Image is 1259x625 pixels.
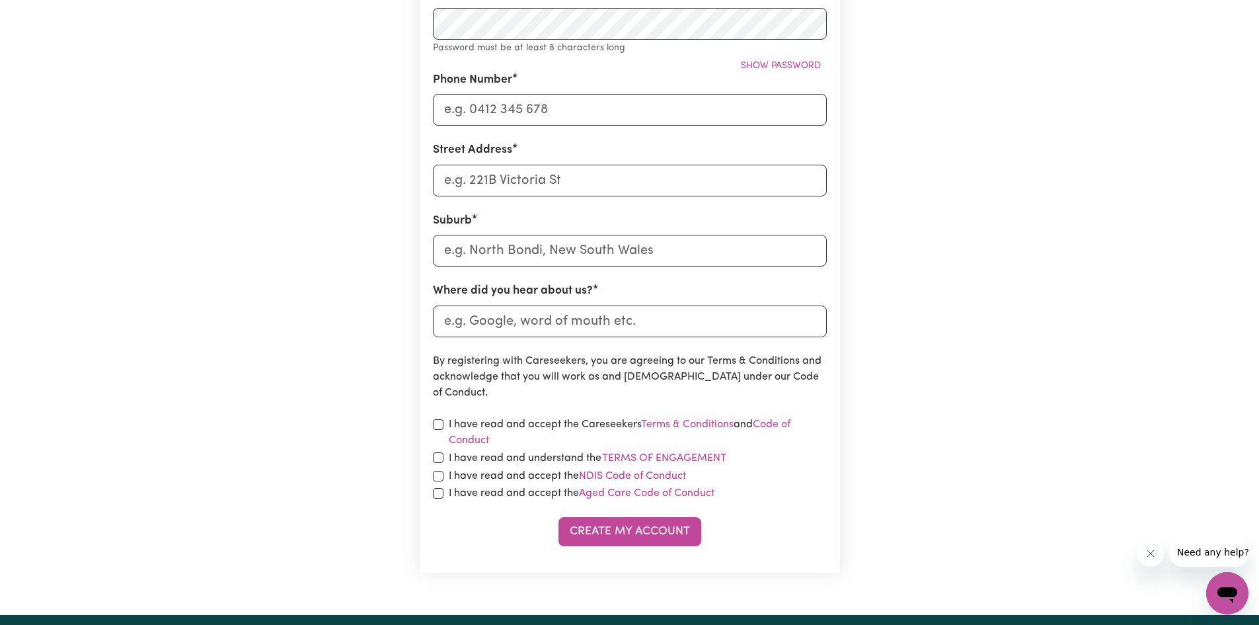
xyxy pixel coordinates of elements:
span: Need any help? [8,9,80,20]
input: e.g. Google, word of mouth etc. [433,306,827,337]
iframe: Message from company [1169,538,1248,567]
label: I have read and accept the Careseekers and [449,417,827,448]
label: I have read and accept the [449,468,686,484]
p: By registering with Careseekers, you are agreeing to our Terms & Conditions and acknowledge that ... [433,353,827,401]
a: NDIS Code of Conduct [579,471,686,481]
small: Password must be at least 8 characters long [433,43,625,53]
label: Where did you hear about us? [433,282,593,300]
label: I have read and accept the [449,485,714,501]
iframe: Close message [1137,540,1164,567]
label: Suburb [433,212,472,229]
input: e.g. North Bondi, New South Wales [433,235,827,267]
label: Street Address [433,142,512,159]
iframe: Button to launch messaging window [1206,572,1248,614]
span: Show password [741,61,821,71]
label: Phone Number [433,71,512,89]
a: Code of Conduct [449,419,790,446]
input: e.g. 221B Victoria St [433,165,827,196]
label: I have read and understand the [449,450,727,467]
button: I have read and understand the [601,450,727,467]
a: Aged Care Code of Conduct [579,488,714,499]
button: Create My Account [558,517,701,546]
input: e.g. 0412 345 678 [433,94,827,126]
a: Terms & Conditions [641,419,734,430]
button: Show password [735,56,827,76]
